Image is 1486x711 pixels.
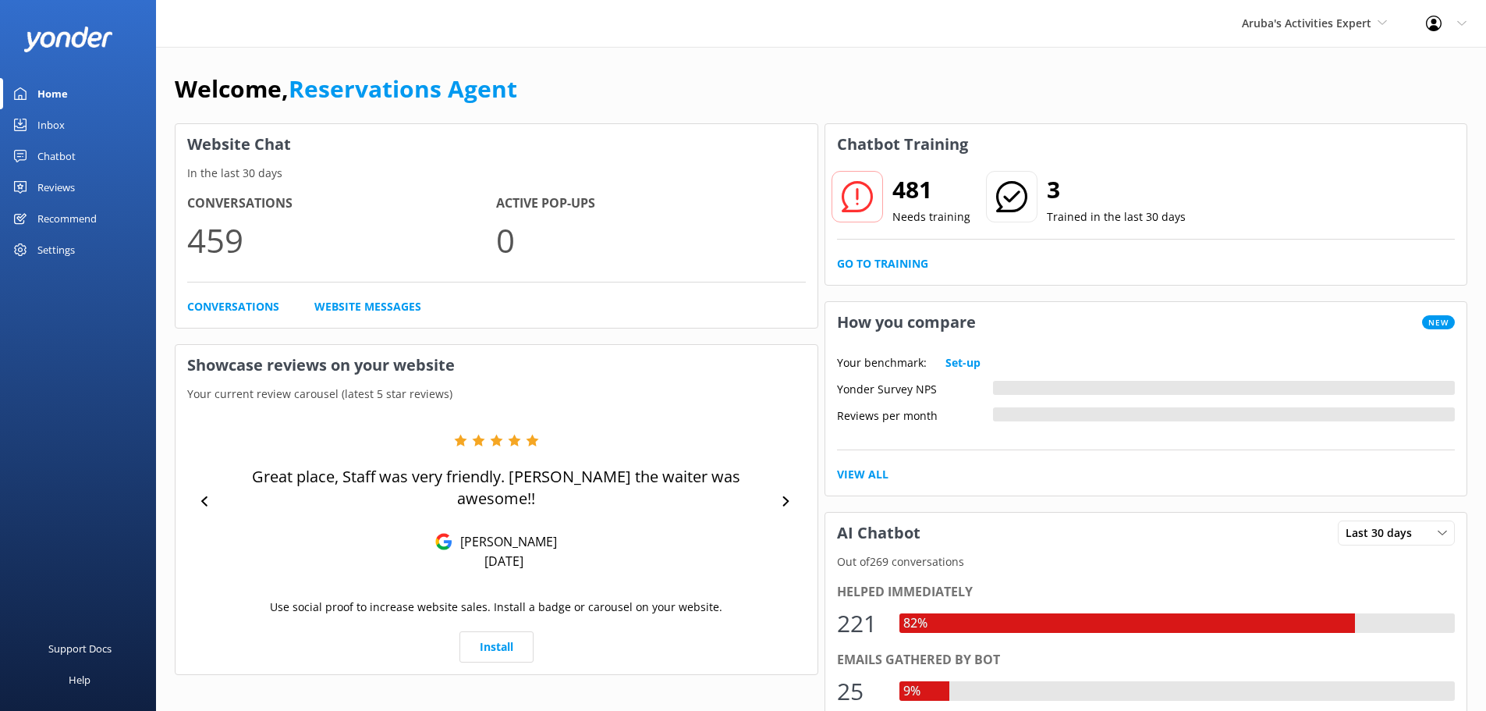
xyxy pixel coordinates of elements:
[892,171,970,208] h2: 481
[484,553,523,570] p: [DATE]
[37,203,97,234] div: Recommend
[187,194,496,214] h4: Conversations
[23,27,113,52] img: yonder-white-logo.png
[496,214,805,266] p: 0
[435,533,452,550] img: Google Reviews
[1242,16,1371,30] span: Aruba's Activities Expert
[176,386,817,403] p: Your current review carousel (latest 5 star reviews)
[837,650,1456,670] div: Emails gathered by bot
[452,533,557,550] p: [PERSON_NAME]
[37,109,65,140] div: Inbox
[459,631,534,663] a: Install
[825,302,988,343] h3: How you compare
[837,381,993,395] div: Yonder Survey NPS
[176,124,817,165] h3: Website Chat
[37,78,68,109] div: Home
[837,673,884,710] div: 25
[945,354,981,371] a: Set-up
[48,633,112,664] div: Support Docs
[899,613,931,634] div: 82%
[289,73,517,105] a: Reservations Agent
[175,70,517,108] h1: Welcome,
[837,582,1456,603] div: Helped immediately
[37,172,75,203] div: Reviews
[176,345,817,386] h3: Showcase reviews on your website
[1047,171,1186,208] h2: 3
[837,407,993,421] div: Reviews per month
[825,124,980,165] h3: Chatbot Training
[37,234,75,265] div: Settings
[496,194,805,214] h4: Active Pop-ups
[825,513,932,553] h3: AI Chatbot
[825,553,1467,571] p: Out of 269 conversations
[69,664,90,695] div: Help
[837,605,884,642] div: 221
[187,298,279,315] a: Conversations
[1422,315,1455,329] span: New
[218,466,775,510] p: Great place, Staff was very friendly. [PERSON_NAME] the waiter was awesome!!
[1346,524,1421,542] span: Last 30 days
[37,140,76,172] div: Chatbot
[187,214,496,266] p: 459
[314,298,421,315] a: Website Messages
[837,255,928,272] a: Go to Training
[837,354,927,371] p: Your benchmark:
[1047,208,1186,226] p: Trained in the last 30 days
[899,681,924,702] div: 9%
[176,165,817,182] p: In the last 30 days
[892,208,970,226] p: Needs training
[837,466,888,483] a: View All
[270,599,722,616] p: Use social proof to increase website sales. Install a badge or carousel on your website.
